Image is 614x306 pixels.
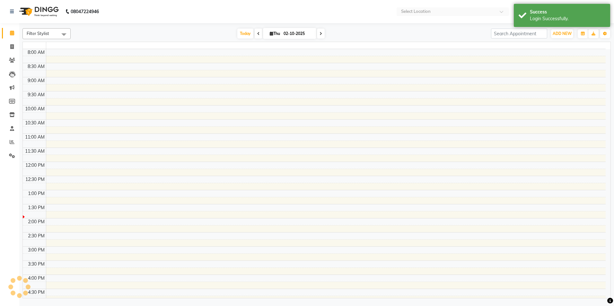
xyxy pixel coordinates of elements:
div: 3:00 PM [27,247,46,253]
div: 10:30 AM [24,120,46,126]
img: logo [16,3,60,21]
div: 11:00 AM [24,134,46,140]
div: 9:30 AM [26,91,46,98]
span: Today [237,29,253,38]
div: 4:00 PM [27,275,46,282]
div: 3:30 PM [27,261,46,268]
div: 10:00 AM [24,106,46,112]
input: Search Appointment [491,29,547,38]
b: 08047224946 [71,3,99,21]
div: 1:00 PM [27,190,46,197]
div: 8:30 AM [26,63,46,70]
div: 2:00 PM [27,218,46,225]
div: 2:30 PM [27,233,46,239]
input: 2025-10-02 [282,29,314,38]
span: ADD NEW [553,31,572,36]
div: Select Location [401,8,431,15]
span: Filter Stylist [27,31,49,36]
span: Thu [268,31,282,36]
div: Login Successfully. [530,15,605,22]
div: Success [530,9,605,15]
button: ADD NEW [551,29,573,38]
div: 11:30 AM [24,148,46,155]
div: 8:00 AM [26,49,46,56]
div: 12:00 PM [24,162,46,169]
div: 4:30 PM [27,289,46,296]
div: 9:00 AM [26,77,46,84]
div: 1:30 PM [27,204,46,211]
div: 12:30 PM [24,176,46,183]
